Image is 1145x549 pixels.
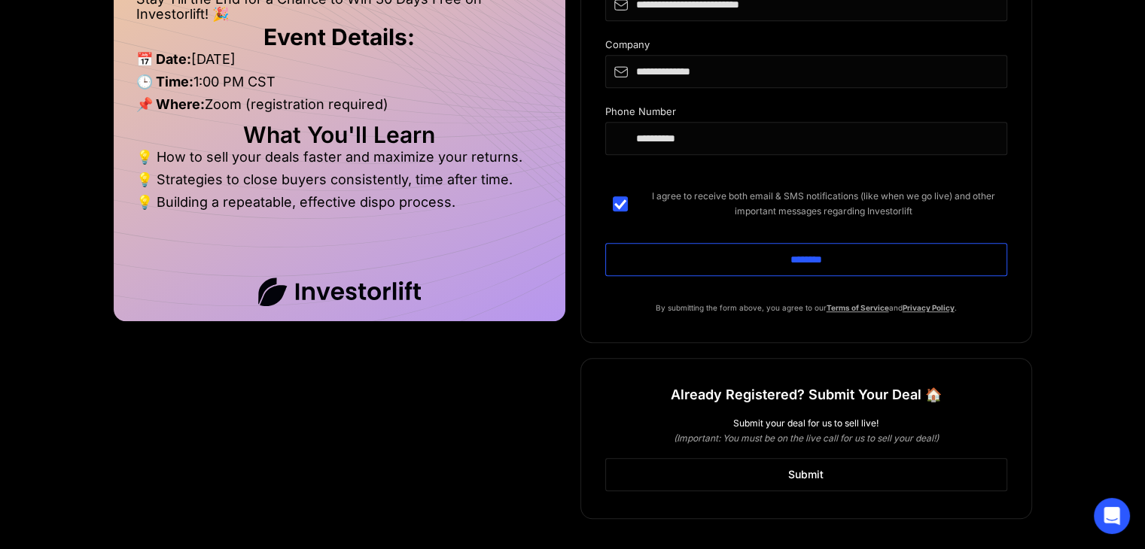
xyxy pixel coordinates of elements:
h1: Already Registered? Submit Your Deal 🏠 [671,381,942,408]
strong: Event Details: [263,23,415,50]
div: Phone Number [605,106,1007,122]
li: 💡 Strategies to close buyers consistently, time after time. [136,172,543,195]
a: Privacy Policy [903,303,955,312]
strong: 📅 Date: [136,51,191,67]
div: Open Intercom Messenger [1094,498,1130,534]
p: By submitting the form above, you agree to our and . [605,300,1007,315]
li: Zoom (registration required) [136,97,543,120]
h2: What You'll Learn [136,127,543,142]
div: Company [605,39,1007,55]
li: 💡 How to sell your deals faster and maximize your returns. [136,150,543,172]
strong: 📌 Where: [136,96,205,112]
span: I agree to receive both email & SMS notifications (like when we go live) and other important mess... [640,189,1007,219]
em: (Important: You must be on the live call for us to sell your deal!) [674,432,939,444]
a: Terms of Service [827,303,889,312]
a: Submit [605,458,1007,491]
li: 1:00 PM CST [136,74,543,97]
li: 💡 Building a repeatable, effective dispo process. [136,195,543,210]
strong: 🕒 Time: [136,74,193,89]
div: Submit your deal for us to sell live! [605,416,1007,431]
li: [DATE] [136,52,543,74]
